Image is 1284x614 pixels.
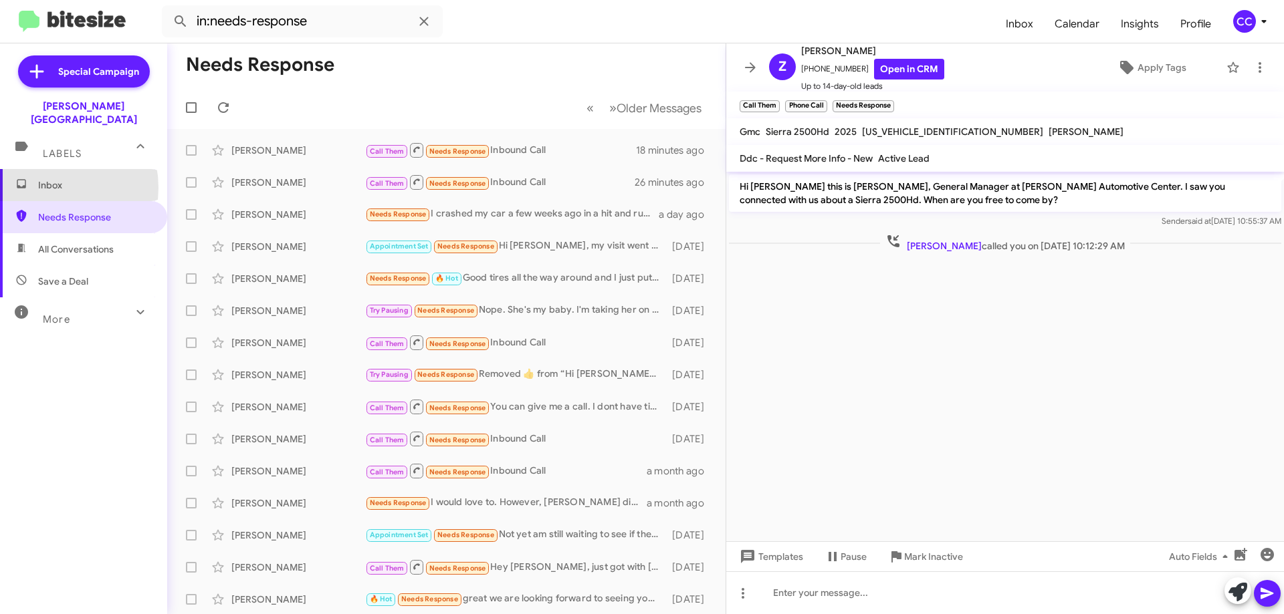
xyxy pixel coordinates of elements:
span: Pause [841,545,867,569]
span: Needs Response [429,436,486,444]
div: Nope. She's my baby. I'm taking her on a road trip to [US_STATE] next week. Can't kill a Honda. [365,303,665,318]
button: Templates [726,545,814,569]
span: Save a Deal [38,275,88,288]
span: Templates [737,545,803,569]
span: Z [778,56,786,78]
div: [PERSON_NAME] [231,400,365,414]
span: Older Messages [617,101,702,116]
a: Inbox [995,5,1044,43]
div: [DATE] [665,336,715,349]
div: [DATE] [665,561,715,574]
span: Needs Response [437,530,494,539]
div: [DATE] [665,528,715,542]
div: [DATE] [665,272,715,285]
span: Needs Response [429,147,486,156]
div: Inbound Call [365,174,635,190]
span: Call Them [370,339,405,348]
div: You can give me a call. I dont have time this week to swing by. I left the sales rep a sheet of w... [365,398,665,415]
div: [PERSON_NAME] [231,144,365,157]
span: Auto Fields [1169,545,1233,569]
span: Ddc - Request More Info - New [740,152,873,164]
button: Mark Inactive [877,545,974,569]
div: [PERSON_NAME] [231,528,365,542]
div: [DATE] [665,368,715,381]
div: [PERSON_NAME] [231,176,365,189]
span: Call Them [370,564,405,573]
span: Needs Response [417,306,474,315]
div: Hi [PERSON_NAME], my visit went well, I'm just waiting on a call back for a truck I was intereste... [365,239,665,254]
span: Needs Response [429,339,486,348]
span: Active Lead [878,152,930,164]
button: Auto Fields [1158,545,1244,569]
span: Special Campaign [58,65,139,78]
div: great we are looking forward to seeing you, just come in and ask for me or [PERSON_NAME]! [365,591,665,607]
div: Hey [PERSON_NAME], just got with [PERSON_NAME] and he is going to give you a call back shortly. [365,559,665,575]
span: More [43,313,70,325]
span: » [609,100,617,116]
div: 26 minutes ago [635,176,715,189]
div: [PERSON_NAME] [231,496,365,510]
span: said at [1188,216,1211,226]
span: [PHONE_NUMBER] [801,59,944,80]
div: [DATE] [665,240,715,253]
button: Previous [578,94,602,122]
div: I crashed my car a few weeks ago in a hit and run.. I'd love to look at some though.. what are yo... [365,206,659,222]
span: [US_VEHICLE_IDENTIFICATION_NUMBER] [862,126,1043,138]
span: Inbox [38,178,152,192]
p: Hi [PERSON_NAME] this is [PERSON_NAME], General Manager at [PERSON_NAME] Automotive Center. I saw... [729,174,1281,212]
a: Insights [1110,5,1170,43]
button: CC [1222,10,1269,33]
span: Call Them [370,147,405,156]
span: Needs Response [370,274,427,283]
span: 🔥 Hot [435,274,458,283]
div: [PERSON_NAME] [231,464,365,478]
span: Up to 14-day-old leads [801,80,944,93]
a: Profile [1170,5,1222,43]
a: Open in CRM [874,59,944,80]
span: Try Pausing [370,306,409,315]
div: [DATE] [665,432,715,446]
div: Not yet am still waiting to see if they take my car in trade in but no answer yet [365,527,665,543]
span: 2025 [835,126,857,138]
span: Needs Response [38,210,152,224]
nav: Page navigation example [579,94,710,122]
span: Try Pausing [370,370,409,379]
div: a month ago [647,464,715,478]
div: [PERSON_NAME] [231,208,365,221]
div: Inbound Call [365,430,665,447]
button: Next [601,94,710,122]
div: [PERSON_NAME] [231,561,365,574]
small: Phone Call [785,100,827,112]
div: [PERSON_NAME] [231,432,365,446]
span: [PERSON_NAME] [1049,126,1123,138]
div: [DATE] [665,593,715,606]
small: Call Them [740,100,780,112]
small: Needs Response [833,100,894,112]
span: Apply Tags [1138,55,1186,80]
span: Call Them [370,404,405,412]
span: Mark Inactive [904,545,963,569]
span: 🔥 Hot [370,595,393,603]
h1: Needs Response [186,54,334,75]
span: Needs Response [370,498,427,507]
div: Good tires all the way around and I just put a new exhaust on it [365,271,665,286]
div: [PERSON_NAME] [231,240,365,253]
div: I would love to. However, [PERSON_NAME] did an exceptional job at offering me the best vehicle iv... [365,495,647,510]
button: Pause [814,545,877,569]
div: [PERSON_NAME] [231,272,365,285]
span: « [586,100,594,116]
span: Sender [DATE] 10:55:37 AM [1162,216,1281,226]
span: Sierra 2500Hd [766,126,829,138]
span: Needs Response [429,179,486,188]
span: Needs Response [401,595,458,603]
div: CC [1233,10,1256,33]
span: [PERSON_NAME] [907,240,982,252]
span: Call Them [370,436,405,444]
a: Calendar [1044,5,1110,43]
span: [PERSON_NAME] [801,43,944,59]
span: Needs Response [429,564,486,573]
